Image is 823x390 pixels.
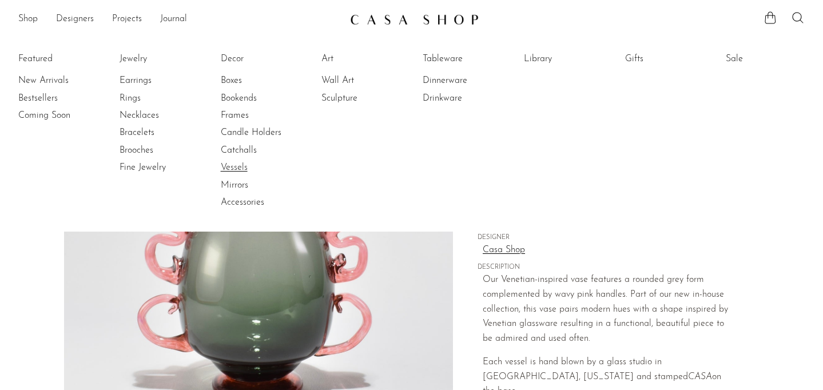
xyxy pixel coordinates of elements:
[483,243,735,258] a: Casa Shop
[321,92,407,105] a: Sculpture
[56,12,94,27] a: Designers
[18,109,104,122] a: Coming Soon
[120,126,205,139] a: Bracelets
[160,12,187,27] a: Journal
[120,109,205,122] a: Necklaces
[221,92,307,105] a: Bookends
[423,50,508,107] ul: Tableware
[221,179,307,192] a: Mirrors
[478,233,735,243] span: DESIGNER
[423,74,508,87] a: Dinnerware
[221,161,307,174] a: Vessels
[688,372,712,381] em: CASA
[423,92,508,105] a: Drinkware
[120,74,205,87] a: Earrings
[478,262,735,273] span: DESCRIPTION
[726,50,812,72] ul: Sale
[112,12,142,27] a: Projects
[120,50,205,177] ul: Jewelry
[726,53,812,65] a: Sale
[221,144,307,157] a: Catchalls
[221,196,307,209] a: Accessories
[321,50,407,107] ul: Art
[321,53,407,65] a: Art
[625,53,711,65] a: Gifts
[625,50,711,72] ul: Gifts
[221,109,307,122] a: Frames
[221,74,307,87] a: Boxes
[120,161,205,174] a: Fine Jewelry
[18,10,341,29] nav: Desktop navigation
[221,53,307,65] a: Decor
[321,74,407,87] a: Wall Art
[483,273,735,346] p: Our Venetian-inspired vase features a rounded grey form complemented by wavy pink handles. Part o...
[18,12,38,27] a: Shop
[18,74,104,87] a: New Arrivals
[524,50,610,72] ul: Library
[120,92,205,105] a: Rings
[221,126,307,139] a: Candle Holders
[18,10,341,29] ul: NEW HEADER MENU
[18,72,104,124] ul: Featured
[120,144,205,157] a: Brooches
[524,53,610,65] a: Library
[423,53,508,65] a: Tableware
[221,50,307,212] ul: Decor
[120,53,205,65] a: Jewelry
[18,92,104,105] a: Bestsellers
